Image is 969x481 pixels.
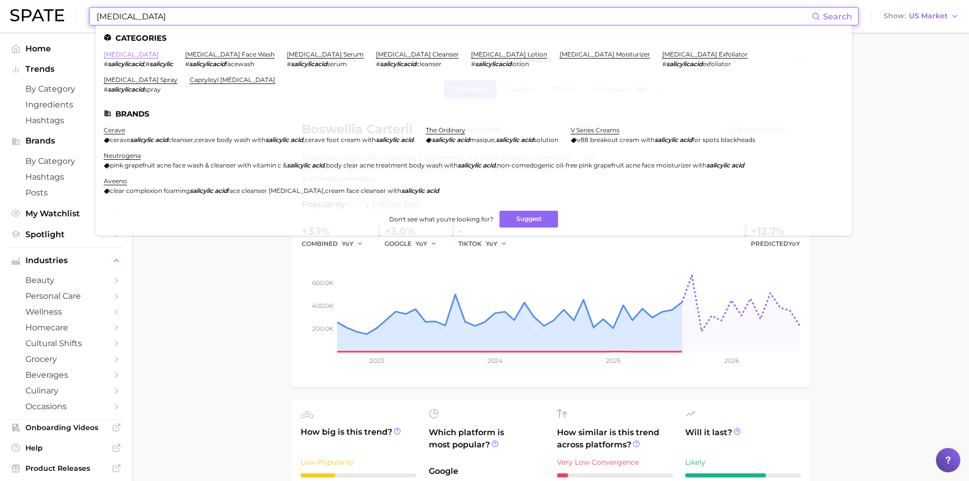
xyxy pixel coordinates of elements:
[287,60,291,68] span: #
[342,238,364,250] button: YoY
[25,116,107,125] span: Hashtags
[376,136,399,144] em: salicylic
[305,136,376,144] span: cerave foot cream with
[8,62,124,77] button: Trends
[401,136,414,144] em: acid
[8,288,124,304] a: personal care
[301,456,417,468] div: Low Popularity
[185,50,275,58] a: [MEDICAL_DATA] face wash
[104,126,125,134] a: cerave
[25,338,107,348] span: cultural shifts
[385,238,444,250] div: GOOGLE
[655,136,678,144] em: salicylic
[376,50,459,58] a: [MEDICAL_DATA] cleanser
[8,383,124,399] a: culinary
[8,320,124,335] a: homecare
[8,97,124,112] a: Ingredients
[496,136,519,144] em: salicylic
[342,239,354,248] span: YoY
[823,12,852,21] span: Search
[685,456,801,468] div: Likely
[557,427,673,451] span: How similar is this trend across platforms?
[389,215,493,223] span: Don't see what you're looking for?
[511,60,529,68] span: lotion
[606,357,621,364] tspan: 2025
[145,60,150,68] span: #
[471,60,475,68] span: #
[25,100,107,109] span: Ingredients
[666,60,702,68] em: salicylicacid
[25,423,107,432] span: Onboarding Videos
[8,399,124,414] a: occasions
[751,238,800,250] span: Predicted
[557,456,673,468] div: Very Low Convergence
[25,256,107,265] span: Industries
[416,60,442,68] span: cleanser
[469,136,494,144] span: masque
[483,161,495,169] em: acid
[25,84,107,94] span: by Category
[301,426,417,451] span: How big is this trend?
[104,161,744,169] div: , ,
[104,34,844,42] li: Categories
[884,13,906,19] span: Show
[25,275,107,285] span: beauty
[104,152,141,159] a: neutrogena
[8,41,124,56] a: Home
[8,81,124,97] a: by Category
[426,187,439,194] em: acid
[426,136,559,144] div: ,
[471,50,547,58] a: [MEDICAL_DATA] lotion
[909,13,948,19] span: US Market
[144,86,161,93] span: spray
[380,60,416,68] em: salicylicacid
[486,238,508,250] button: YoY
[25,323,107,332] span: homecare
[685,473,801,477] div: 7 / 10
[458,238,514,250] div: TIKTOK
[534,136,559,144] span: solution
[287,161,310,169] em: salicylic
[185,60,189,68] span: #
[327,60,347,68] span: serum
[290,136,303,144] em: acid
[130,136,154,144] em: salicylic
[104,187,439,194] div: ,
[312,161,325,169] em: acid
[25,65,107,74] span: Trends
[104,76,178,83] a: [MEDICAL_DATA] spray
[25,354,107,364] span: grocery
[195,136,266,144] span: cerave body wash with
[25,370,107,380] span: beverages
[8,351,124,367] a: grocery
[788,240,800,247] span: YoY
[326,161,458,169] span: body clear acne treatment body wash with
[577,136,655,144] span: v88 breakout cream with
[475,60,511,68] em: salicylicacid
[8,169,124,185] a: Hashtags
[692,136,755,144] span: for spots blackheads
[707,161,730,169] em: salicylic
[25,464,107,473] span: Product Releases
[8,153,124,169] a: by Category
[487,357,502,364] tspan: 2024
[104,109,844,118] li: Brands
[108,86,144,93] em: salicylicacid
[10,9,64,21] img: SPATE
[110,187,190,194] span: clear complexion foaming
[486,239,497,248] span: YoY
[25,402,107,411] span: occasions
[521,136,534,144] em: acid
[25,172,107,182] span: Hashtags
[8,461,124,476] a: Product Releases
[685,427,801,451] span: Will it last?
[8,253,124,268] button: Industries
[8,367,124,383] a: beverages
[369,357,384,364] tspan: 2023
[376,60,380,68] span: #
[215,187,227,194] em: acid
[25,443,107,452] span: Help
[25,44,107,53] span: Home
[881,10,961,23] button: ShowUS Market
[662,50,748,58] a: [MEDICAL_DATA] exfoliator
